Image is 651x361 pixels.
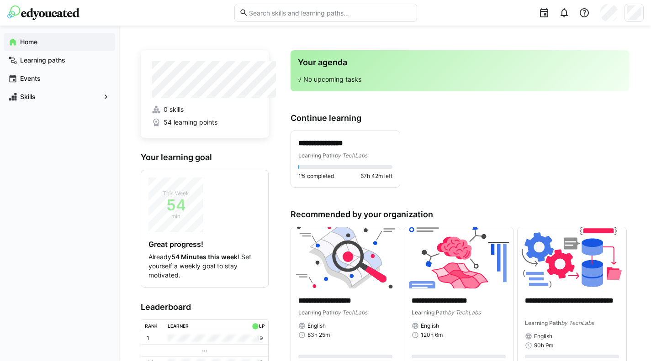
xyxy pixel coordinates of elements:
[307,322,326,330] span: English
[421,331,443,339] span: 120h 6m
[148,240,261,249] h4: Great progress!
[141,152,269,162] h3: Your learning goal
[164,105,184,114] span: 0 skills
[334,152,367,159] span: by TechLabs
[518,227,626,288] img: image
[152,105,258,114] a: 0 skills
[250,335,263,342] p: 6139
[259,323,265,329] div: LP
[148,252,261,280] p: Already ! Set yourself a weekly goal to stay motivated.
[421,322,439,330] span: English
[141,302,269,312] h3: Leaderboard
[448,309,481,316] span: by TechLabs
[291,209,629,220] h3: Recommended by your organization
[298,75,622,84] p: √ No upcoming tasks
[298,173,334,180] span: 1% completed
[248,9,412,17] input: Search skills and learning paths…
[291,227,400,288] img: image
[145,323,158,329] div: Rank
[534,333,552,340] span: English
[404,227,513,288] img: image
[561,319,594,326] span: by TechLabs
[164,118,217,127] span: 54 learning points
[291,113,629,123] h3: Continue learning
[298,152,334,159] span: Learning Path
[171,253,238,261] strong: 54 Minutes this week
[525,319,561,326] span: Learning Path
[307,331,330,339] span: 83h 25m
[168,323,189,329] div: Learner
[298,309,334,316] span: Learning Path
[360,173,392,180] span: 67h 42m left
[412,309,448,316] span: Learning Path
[147,335,149,342] p: 1
[298,58,622,68] h3: Your agenda
[534,342,553,349] span: 90h 9m
[334,309,367,316] span: by TechLabs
